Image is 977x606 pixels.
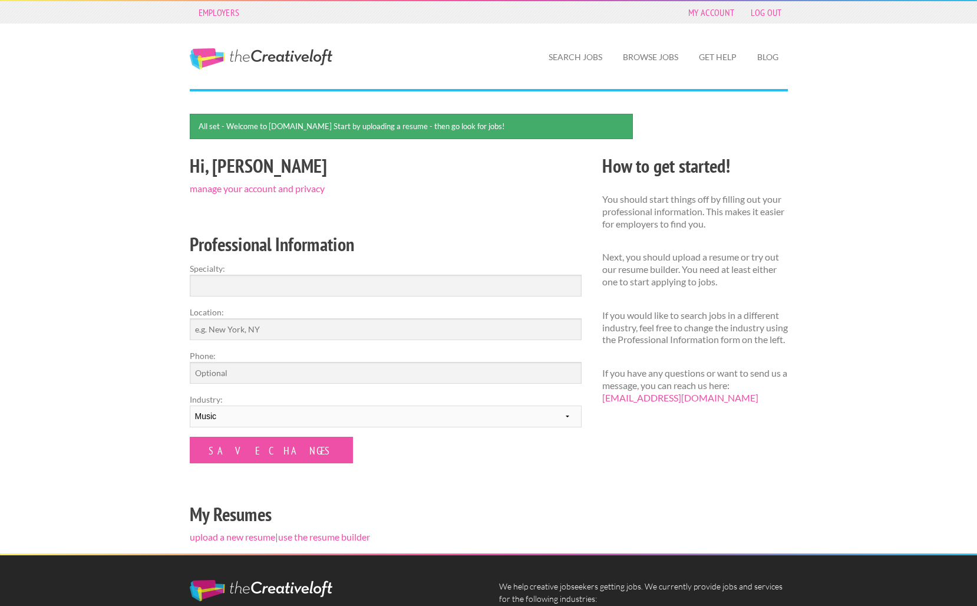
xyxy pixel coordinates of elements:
img: The Creative Loft [190,580,332,601]
a: Blog [748,44,788,71]
label: Specialty: [190,262,582,275]
a: Employers [193,4,246,21]
h2: How to get started! [602,153,788,179]
a: upload a new resume [190,531,275,542]
h2: Professional Information [190,231,582,258]
div: All set - Welcome to [DOMAIN_NAME] Start by uploading a resume - then go look for jobs! [190,114,633,139]
input: e.g. New York, NY [190,318,582,340]
label: Phone: [190,350,582,362]
h2: Hi, [PERSON_NAME] [190,153,582,179]
p: You should start things off by filling out your professional information. This makes it easier fo... [602,193,788,230]
a: [EMAIL_ADDRESS][DOMAIN_NAME] [602,392,758,403]
div: | [179,151,592,554]
p: If you have any questions or want to send us a message, you can reach us here: [602,367,788,404]
p: Next, you should upload a resume or try out our resume builder. You need at least either one to s... [602,251,788,288]
label: Location: [190,306,582,318]
a: use the resume builder [278,531,370,542]
a: Log Out [745,4,787,21]
input: Save Changes [190,437,353,463]
a: Browse Jobs [613,44,688,71]
a: My Account [682,4,740,21]
a: Search Jobs [539,44,612,71]
h2: My Resumes [190,501,582,528]
a: The Creative Loft [190,48,332,70]
a: Get Help [689,44,746,71]
input: Optional [190,362,582,384]
p: If you would like to search jobs in a different industry, feel free to change the industry using ... [602,309,788,346]
label: Industry: [190,393,582,406]
a: manage your account and privacy [190,183,325,194]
